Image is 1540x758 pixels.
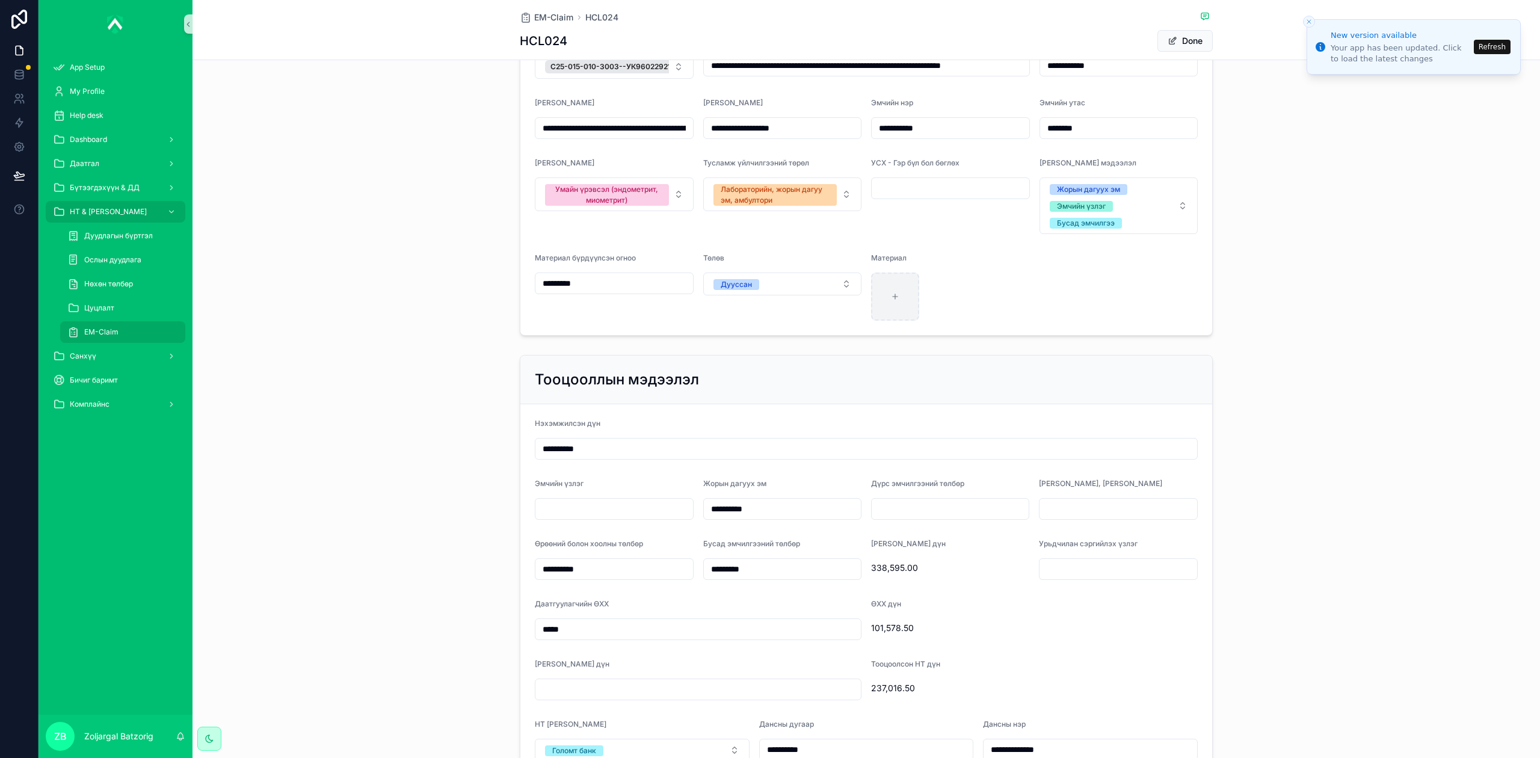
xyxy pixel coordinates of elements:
span: НТ [PERSON_NAME] [535,719,606,729]
span: Бусад эмчилгээний төлбөр [703,539,800,548]
div: Эмчийн үзлэг [1057,201,1106,212]
span: Комплайнс [70,399,109,409]
div: Your app has been updated. Click to load the latest changes [1331,43,1470,64]
button: Unselect ZHORYN_DAGUUH_EM [1050,183,1127,195]
a: Бичиг баримт [46,369,185,391]
span: 338,595.00 [871,562,1029,574]
span: Дансны дугаар [759,719,814,729]
div: scrollable content [38,48,192,431]
span: Ослын дуудлага [84,255,141,265]
span: My Profile [70,87,105,96]
span: Help desk [70,111,103,120]
a: Комплайнс [46,393,185,415]
span: [PERSON_NAME] [535,158,594,167]
a: Ослын дуудлага [60,249,185,271]
span: EM-Claim [84,327,119,337]
a: Санхүү [46,345,185,367]
a: Цуцлалт [60,297,185,319]
span: EM-Claim [534,11,573,23]
span: Урьдчилан сэргийлэх үзлэг [1039,539,1138,548]
div: Лабораторийн, жорын дагуу эм, амбултори [721,184,830,206]
span: Тусламж үйлчилгээний төрөл [703,158,809,167]
div: Жорын дагуух эм [1057,184,1120,195]
span: Материал [871,253,907,262]
button: Done [1157,30,1213,52]
button: Select Button [703,177,862,211]
div: Голомт банк [552,745,596,756]
a: Dashboard [46,129,185,150]
button: Select Button [703,273,862,295]
span: Эмчийн үзлэг [535,479,584,488]
span: Дуудлагын бүртгэл [84,231,153,241]
a: Help desk [46,105,185,126]
button: Unselect BUSAD_EMCHILGEE [1050,217,1122,229]
span: Өрөөний болон хоолны төлбөр [535,539,643,548]
span: [PERSON_NAME] дүн [871,539,946,548]
button: Close toast [1303,16,1315,28]
span: Бүтээгдэхүүн & ДД [70,183,140,193]
span: Нөхөн төлбөр [84,279,133,289]
span: Санхүү [70,351,96,361]
span: Нэхэмжилсэн дүн [535,419,600,428]
img: App logo [107,14,124,34]
span: Материал бүрдүүлсэн огноо [535,253,636,262]
span: Дүрс эмчилгээний төлбөр [871,479,964,488]
span: ӨХХ дүн [871,599,901,608]
a: Нөхөн төлбөр [60,273,185,295]
span: [PERSON_NAME] мэдээлэл [1039,158,1136,167]
span: Эмчийн утас [1039,98,1085,107]
span: ZB [54,729,67,744]
div: Дууссан [721,279,752,290]
button: Unselect EMCHIYN_UZLEG [1050,200,1113,212]
a: EM-Claim [520,11,573,23]
a: My Profile [46,81,185,102]
div: Умайн үрэвсэл (эндометрит, миометрит) [552,184,662,206]
span: Дансны нэр [983,719,1026,729]
span: Тооцоолсон НТ дүн [871,659,940,668]
button: Unselect UMAYN_UREVSEL_ENDOMETRIT_MIOMETRIT [545,183,669,206]
span: 101,578.50 [871,622,1198,634]
span: Эмчийн нэр [871,98,913,107]
a: Дуудлагын бүртгэл [60,225,185,247]
span: Dashboard [70,135,107,144]
span: [PERSON_NAME], [PERSON_NAME] [1039,479,1162,488]
a: EM-Claim [60,321,185,343]
span: Даатгуулагчийн ӨХХ [535,599,609,608]
button: Select Button [535,55,694,79]
span: НТ & [PERSON_NAME] [70,207,147,217]
span: Цуцлалт [84,303,114,313]
button: Refresh [1474,40,1511,54]
a: App Setup [46,57,185,78]
button: Select Button [1039,177,1198,234]
span: Бичиг баримт [70,375,118,385]
span: Төлөв [703,253,724,262]
button: Unselect 6382 [545,60,688,73]
button: Select Button [535,177,694,211]
h2: Тооцооллын мэдээлэл [535,370,699,389]
span: Даатгал [70,159,99,168]
span: [PERSON_NAME] [703,98,763,107]
span: [PERSON_NAME] [535,98,594,107]
p: Zoljargal Batzorig [84,730,153,742]
span: Жорын дагуух эм [703,479,766,488]
h1: HCL024 [520,32,567,49]
span: [PERSON_NAME] дүн [535,659,609,668]
a: HCL024 [585,11,618,23]
div: New version available [1331,29,1470,42]
a: НТ & [PERSON_NAME] [46,201,185,223]
span: App Setup [70,63,105,72]
a: Бүтээгдэхүүн & ДД [46,177,185,199]
span: 237,016.50 [871,682,1198,694]
a: Даатгал [46,153,185,174]
span: C25-015-010-3003--УК96022921 [550,62,671,72]
span: УСХ - Гэр бүл бол бөглөх [871,158,959,167]
div: Бусад эмчилгээ [1057,218,1115,229]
